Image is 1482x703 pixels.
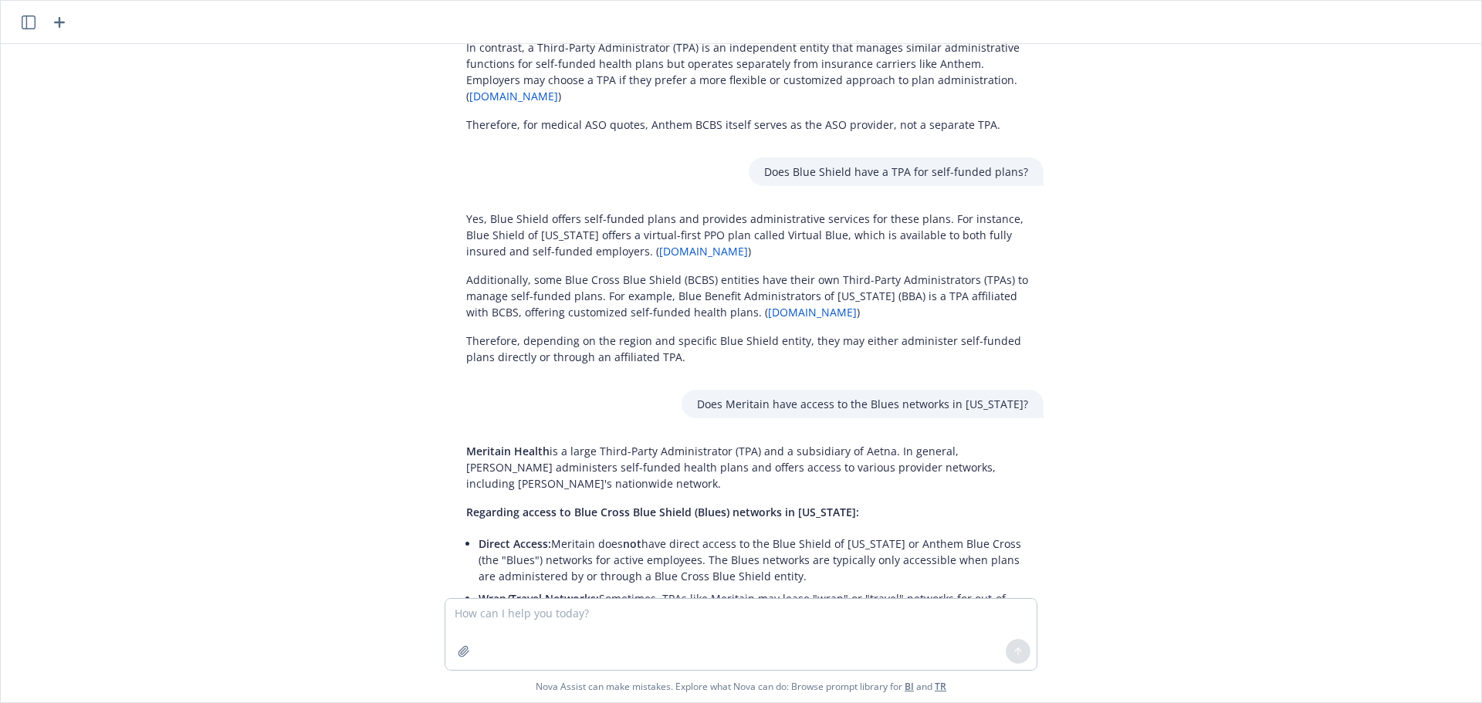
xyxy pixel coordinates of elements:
[479,587,1028,658] li: Sometimes, TPAs like Meritain may lease "wrap" or "travel" networks for out-of-area coverage, suc...
[479,532,1028,587] li: Meritain does have direct access to the Blue Shield of [US_STATE] or Anthem Blue Cross (the "Blue...
[466,272,1028,320] p: Additionally, some Blue Cross Blue Shield (BCBS) entities have their own Third-Party Administrato...
[469,89,558,103] a: [DOMAIN_NAME]
[479,591,599,606] span: Wrap/Travel Networks:
[659,244,748,259] a: [DOMAIN_NAME]
[697,396,1028,412] p: Does Meritain have access to the Blues networks in [US_STATE]?
[536,671,946,702] span: Nova Assist can make mistakes. Explore what Nova can do: Browse prompt library for and
[466,444,550,458] span: Meritain Health
[466,117,1028,133] p: Therefore, for medical ASO quotes, Anthem BCBS itself serves as the ASO provider, not a separate ...
[466,443,1028,492] p: is a large Third-Party Administrator (TPA) and a subsidiary of Aetna. In general, [PERSON_NAME] a...
[466,333,1028,365] p: Therefore, depending on the region and specific Blue Shield entity, they may either administer se...
[764,164,1028,180] p: Does Blue Shield have a TPA for self-funded plans?
[768,305,857,319] a: [DOMAIN_NAME]
[905,680,914,693] a: BI
[935,680,946,693] a: TR
[466,505,859,519] span: Regarding access to Blue Cross Blue Shield (Blues) networks in [US_STATE]:
[479,536,551,551] span: Direct Access:
[466,39,1028,104] p: In contrast, a Third-Party Administrator (TPA) is an independent entity that manages similar admi...
[466,211,1028,259] p: Yes, Blue Shield offers self-funded plans and provides administrative services for these plans. F...
[623,536,641,551] span: not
